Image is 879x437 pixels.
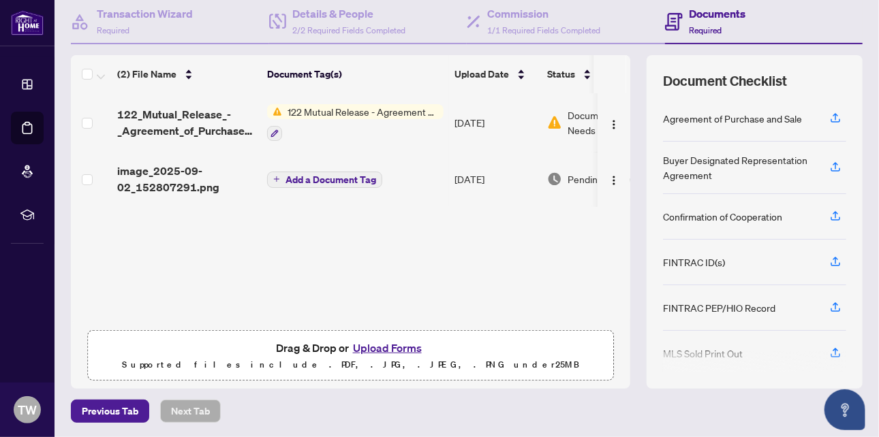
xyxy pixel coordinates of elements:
[454,67,509,82] span: Upload Date
[449,152,542,206] td: [DATE]
[11,10,44,35] img: logo
[88,331,613,381] span: Drag & Drop orUpload FormsSupported files include .PDF, .JPG, .JPEG, .PNG under25MB
[568,172,636,187] span: Pending Review
[97,5,193,22] h4: Transaction Wizard
[71,400,149,423] button: Previous Tab
[449,93,542,152] td: [DATE]
[293,25,406,35] span: 2/2 Required Fields Completed
[568,108,638,137] span: Document Needs Work
[663,71,787,91] span: Document Checklist
[117,67,176,82] span: (2) File Name
[542,55,658,93] th: Status
[282,104,444,119] span: 122 Mutual Release - Agreement of Purchase and Sale
[487,5,600,22] h4: Commission
[267,104,282,119] img: Status Icon
[160,400,221,423] button: Next Tab
[663,111,802,126] div: Agreement of Purchase and Sale
[112,55,262,93] th: (2) File Name
[487,25,600,35] span: 1/1 Required Fields Completed
[117,106,256,139] span: 122_Mutual_Release_-_Agreement_of_Purchase_and_Sale_-_PropTx-[PERSON_NAME] 3.pdf
[603,168,625,190] button: Logo
[663,152,814,182] div: Buyer Designated Representation Agreement
[663,346,743,361] div: MLS Sold Print Out
[449,55,542,93] th: Upload Date
[690,25,722,35] span: Required
[608,119,619,130] img: Logo
[663,300,775,315] div: FINTRAC PEP/HIO Record
[276,339,426,357] span: Drag & Drop or
[267,170,382,188] button: Add a Document Tag
[293,5,406,22] h4: Details & People
[547,115,562,130] img: Document Status
[608,175,619,186] img: Logo
[97,25,129,35] span: Required
[547,67,575,82] span: Status
[663,255,725,270] div: FINTRAC ID(s)
[267,172,382,188] button: Add a Document Tag
[690,5,746,22] h4: Documents
[547,172,562,187] img: Document Status
[273,176,280,182] span: plus
[18,400,37,419] span: TW
[262,55,449,93] th: Document Tag(s)
[603,112,625,133] button: Logo
[82,400,138,422] span: Previous Tab
[663,209,782,224] div: Confirmation of Cooperation
[267,104,444,141] button: Status Icon122 Mutual Release - Agreement of Purchase and Sale
[286,175,376,184] span: Add a Document Tag
[117,163,256,195] span: image_2025-09-02_152807291.png
[349,339,426,357] button: Upload Forms
[96,357,605,373] p: Supported files include .PDF, .JPG, .JPEG, .PNG under 25 MB
[824,389,865,430] button: Open asap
